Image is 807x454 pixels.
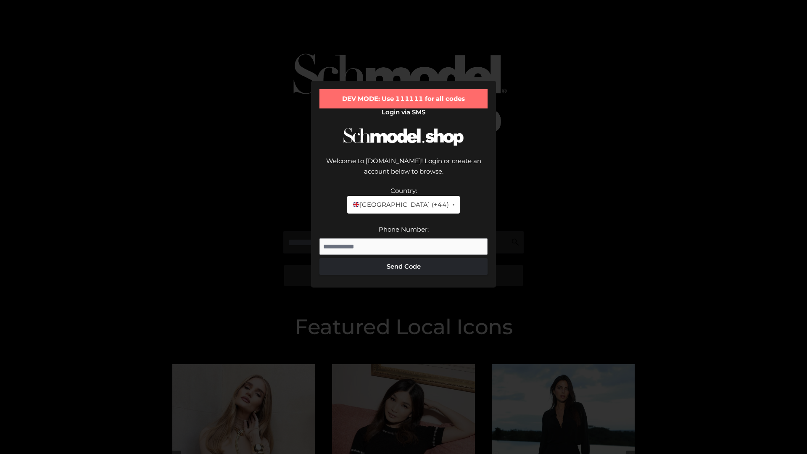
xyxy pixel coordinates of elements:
span: [GEOGRAPHIC_DATA] (+44) [352,199,448,210]
img: 🇬🇧 [353,201,359,208]
h2: Login via SMS [319,108,488,116]
div: Welcome to [DOMAIN_NAME]! Login or create an account below to browse. [319,156,488,185]
label: Country: [390,187,417,195]
label: Phone Number: [379,225,429,233]
div: DEV MODE: Use 111111 for all codes [319,89,488,108]
img: Schmodel Logo [340,120,467,153]
button: Send Code [319,258,488,275]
